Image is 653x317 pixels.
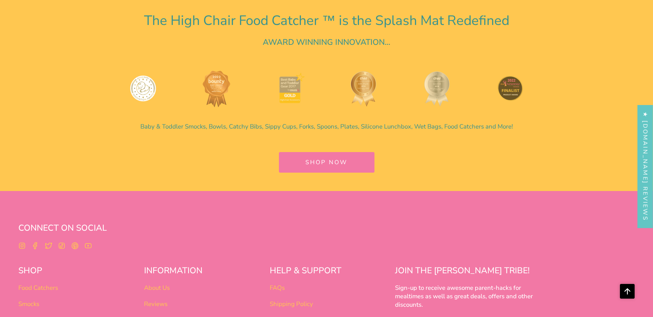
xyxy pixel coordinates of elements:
[194,66,238,111] img: Baby Bounty - Best Feeding Device for Solids
[144,284,170,292] a: About Us
[18,266,132,280] h2: SHOP
[638,105,653,228] div: Click to open Judge.me floating reviews tab
[395,284,533,309] strong: Sign-up to receive awesome parent-hacks for mealtimes as well as great deals, offers and other di...
[474,66,547,111] button: Scroll to logo
[144,300,168,308] a: Reviews
[121,66,165,111] img: Innovation Award Baby - High Chair Food Catchy
[279,152,374,173] a: SHOP NOW
[327,66,400,111] button: Scroll to logo
[180,66,253,111] button: Scroll to logo
[268,66,312,111] img: Award_Logos_1.png
[488,66,532,111] img: Ausmumpreneur award - High Chair Food Catcher Catchy
[140,122,513,131] p: Baby & Toddler Smocks, Bowls, Catchy Bibs, Sippy Cups, Forks, Spoons, Plates, Silicone Lunchbox, ...
[106,66,180,111] button: Scroll to logo
[341,66,385,111] img: Favorite Baby Toy - My Child Excellence Awards
[144,266,258,280] h2: INFORMATION
[253,66,327,111] button: Scroll to logo
[18,284,58,292] a: Food Catchers
[18,300,39,308] a: Smocks
[395,266,540,280] h2: JOIN THE [PERSON_NAME] TRIBE!
[144,12,509,29] h2: The High Chair Food Catcher ™ is the Splash Mat Redefined
[270,300,313,308] a: Shipping Policy
[270,284,285,292] a: FAQs
[305,158,348,166] span: SHOP NOW
[270,266,384,280] h2: HELP & SUPPORT
[18,223,635,237] h2: CONNECT ON SOCIAL
[263,37,390,48] strong: AWARD WINNING INNOVATION...
[400,66,474,111] button: Scroll to logo
[620,284,635,299] button: Scroll to top
[415,66,459,111] img: My Child Excellence Awards - Favorite Feeding Accessories - High Chair Food Catcher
